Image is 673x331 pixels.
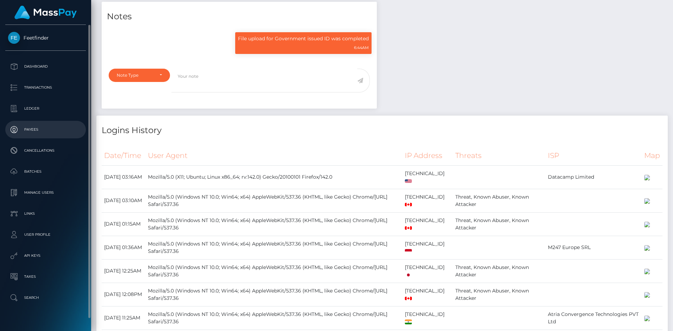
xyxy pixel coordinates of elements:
[354,45,369,50] small: 6:44AM
[402,189,453,212] td: [TECHNICAL_ID]
[8,103,83,114] p: Ledger
[8,292,83,303] p: Search
[145,259,402,283] td: Mozilla/5.0 (Windows NT 10.0; Win64; x64) AppleWebKit/537.36 (KHTML, like Gecko) Chrome/[URL] Saf...
[5,35,86,41] span: Feetfinder
[402,306,453,330] td: [TECHNICAL_ID]
[405,203,412,206] img: ca.png
[117,73,154,78] div: Note Type
[8,187,83,198] p: Manage Users
[8,124,83,135] p: Payees
[145,306,402,330] td: Mozilla/5.0 (Windows NT 10.0; Win64; x64) AppleWebKit/537.36 (KHTML, like Gecko) Chrome/[URL] Saf...
[402,259,453,283] td: [TECHNICAL_ID]
[405,179,412,183] img: us.png
[453,283,545,306] td: Threat, Known Abuser, Known Attacker
[8,32,20,44] img: Feetfinder
[102,306,145,330] td: [DATE] 11:25AM
[405,273,412,277] img: jp.png
[5,247,86,264] a: API Keys
[405,319,412,324] img: in.png
[8,145,83,156] p: Cancellations
[8,271,83,282] p: Taxes
[5,121,86,138] a: Payees
[5,226,86,243] a: User Profile
[8,250,83,261] p: API Keys
[5,163,86,180] a: Batches
[453,146,545,165] th: Threats
[145,283,402,306] td: Mozilla/5.0 (Windows NT 10.0; Win64; x64) AppleWebKit/537.36 (KHTML, like Gecko) Chrome/[URL] Saf...
[402,165,453,189] td: [TECHNICAL_ID]
[5,79,86,96] a: Transactions
[545,306,642,330] td: Atria Convergence Technologies PVT Ltd
[102,165,145,189] td: [DATE] 03:16AM
[545,165,642,189] td: Datacamp Limited
[102,283,145,306] td: [DATE] 12:08PM
[107,11,372,23] h4: Notes
[453,189,545,212] td: Threat, Known Abuser, Known Attacker
[644,198,650,204] img: 200x100
[644,175,650,180] img: 200x100
[8,166,83,177] p: Batches
[145,189,402,212] td: Mozilla/5.0 (Windows NT 10.0; Win64; x64) AppleWebKit/537.36 (KHTML, like Gecko) Chrome/[URL] Saf...
[145,165,402,189] td: Mozilla/5.0 (X11; Ubuntu; Linux x86_64; rv:142.0) Gecko/20100101 Firefox/142.0
[453,259,545,283] td: Threat, Known Abuser, Known Attacker
[102,189,145,212] td: [DATE] 03:10AM
[545,146,642,165] th: ISP
[644,222,650,227] img: 200x100
[402,146,453,165] th: IP Address
[5,100,86,117] a: Ledger
[642,146,662,165] th: Map
[145,146,402,165] th: User Agent
[405,297,412,300] img: ca.png
[545,236,642,259] td: M247 Europe SRL
[8,229,83,240] p: User Profile
[238,35,369,42] p: File upload for Government issued ID was completed
[145,212,402,236] td: Mozilla/5.0 (Windows NT 10.0; Win64; x64) AppleWebKit/537.36 (KHTML, like Gecko) Chrome/[URL] Saf...
[402,283,453,306] td: [TECHNICAL_ID]
[8,82,83,93] p: Transactions
[5,205,86,222] a: Links
[102,146,145,165] th: Date/Time
[644,316,650,321] img: 200x100
[644,245,650,251] img: 200x100
[405,249,412,254] img: id.png
[5,142,86,159] a: Cancellations
[5,289,86,306] a: Search
[14,6,77,19] img: MassPay Logo
[109,69,170,82] button: Note Type
[102,212,145,236] td: [DATE] 01:15AM
[102,124,662,137] h4: Logins History
[5,268,86,285] a: Taxes
[102,259,145,283] td: [DATE] 12:25AM
[8,208,83,219] p: Links
[8,61,83,72] p: Dashboard
[402,236,453,259] td: [TECHNICAL_ID]
[145,236,402,259] td: Mozilla/5.0 (Windows NT 10.0; Win64; x64) AppleWebKit/537.36 (KHTML, like Gecko) Chrome/[URL] Saf...
[453,212,545,236] td: Threat, Known Abuser, Known Attacker
[644,292,650,298] img: 200x100
[405,226,412,230] img: ca.png
[402,212,453,236] td: [TECHNICAL_ID]
[102,236,145,259] td: [DATE] 01:36AM
[5,58,86,75] a: Dashboard
[5,184,86,201] a: Manage Users
[644,269,650,274] img: 200x100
